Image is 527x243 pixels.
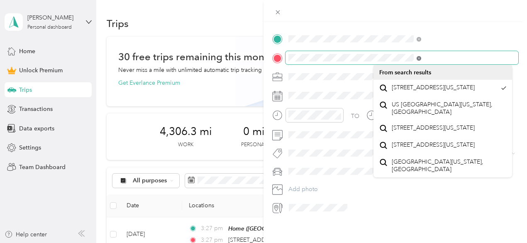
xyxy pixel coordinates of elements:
div: TO [351,112,359,120]
span: US [GEOGRAPHIC_DATA][US_STATE], [GEOGRAPHIC_DATA] [392,101,506,115]
span: [STREET_ADDRESS][US_STATE] [392,84,475,91]
button: Add photo [285,184,518,195]
span: From search results [379,69,431,76]
iframe: Everlance-gr Chat Button Frame [481,196,527,243]
span: [STREET_ADDRESS][US_STATE] [392,141,475,149]
span: [GEOGRAPHIC_DATA][US_STATE], [GEOGRAPHIC_DATA] [392,158,506,173]
span: [STREET_ADDRESS][US_STATE] [392,124,475,132]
